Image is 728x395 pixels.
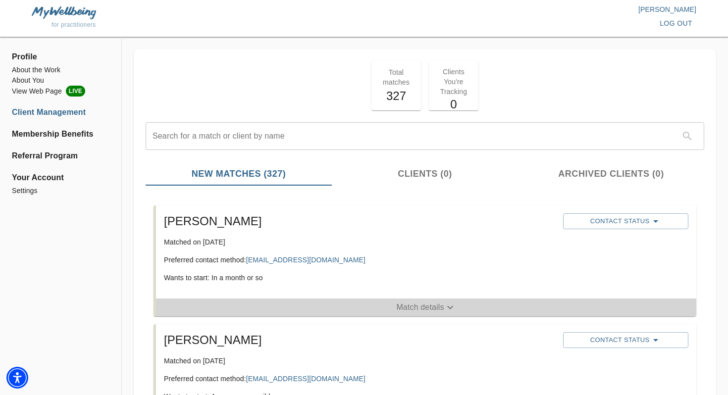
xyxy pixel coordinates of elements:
a: Client Management [12,106,109,118]
p: Preferred contact method: [164,374,555,384]
a: View Web PageLIVE [12,86,109,97]
a: Membership Benefits [12,128,109,140]
h5: 0 [435,97,472,112]
img: MyWellbeing [32,6,96,19]
span: New Matches (327) [152,167,326,181]
h5: [PERSON_NAME] [164,332,555,348]
button: Contact Status [563,332,688,348]
a: [EMAIL_ADDRESS][DOMAIN_NAME] [246,256,365,264]
p: Matched on [DATE] [164,237,555,247]
a: [EMAIL_ADDRESS][DOMAIN_NAME] [246,375,365,383]
span: for practitioners [52,21,96,28]
p: Wants to start: In a month or so [164,273,555,283]
span: Contact Status [568,215,683,227]
a: About the Work [12,65,109,75]
span: log out [660,17,692,30]
p: Total matches [377,67,415,87]
div: Accessibility Menu [6,367,28,389]
li: View Web Page [12,86,109,97]
p: Preferred contact method: [164,255,555,265]
p: Match details [396,301,444,313]
span: Clients (0) [338,167,512,181]
button: Contact Status [563,213,688,229]
span: Contact Status [568,334,683,346]
span: LIVE [66,86,85,97]
p: Clients You're Tracking [435,67,472,97]
p: Matched on [DATE] [164,356,555,366]
span: Archived Clients (0) [524,167,698,181]
a: Settings [12,186,109,196]
button: Match details [156,298,696,316]
a: About You [12,75,109,86]
p: [PERSON_NAME] [364,4,696,14]
h5: [PERSON_NAME] [164,213,555,229]
span: Profile [12,51,109,63]
span: Your Account [12,172,109,184]
button: log out [656,14,696,33]
a: Referral Program [12,150,109,162]
h5: 327 [377,88,415,104]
